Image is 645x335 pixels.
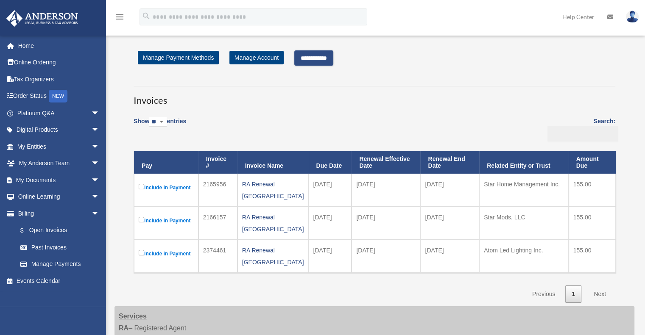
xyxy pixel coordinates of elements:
[479,151,569,174] th: Related Entity or Trust: activate to sort column ascending
[25,225,29,236] span: $
[91,138,108,155] span: arrow_drop_down
[229,51,284,64] a: Manage Account
[138,51,219,64] a: Manage Payment Methods
[420,174,479,207] td: [DATE]
[237,151,309,174] th: Invoice Name: activate to sort column ascending
[309,151,352,174] th: Due Date: activate to sort column ascending
[114,12,125,22] i: menu
[142,11,151,21] i: search
[6,188,112,205] a: Online Learningarrow_drop_down
[6,88,112,105] a: Order StatusNEW
[587,285,612,303] a: Next
[4,10,81,27] img: Anderson Advisors Platinum Portal
[139,250,144,255] input: Include in Payment
[6,205,108,222] a: Billingarrow_drop_down
[309,174,352,207] td: [DATE]
[479,174,569,207] td: Star Home Management Inc.
[479,207,569,240] td: Star Mods, LLC
[6,37,112,54] a: Home
[242,244,304,268] div: RA Renewal [GEOGRAPHIC_DATA]
[309,240,352,273] td: [DATE]
[420,240,479,273] td: [DATE]
[6,71,112,88] a: Tax Organizers
[6,272,112,289] a: Events Calendar
[139,217,144,222] input: Include in Payment
[134,151,198,174] th: Pay: activate to sort column descending
[352,174,420,207] td: [DATE]
[91,205,108,222] span: arrow_drop_down
[309,207,352,240] td: [DATE]
[198,151,237,174] th: Invoice #: activate to sort column ascending
[352,151,420,174] th: Renewal Effective Date: activate to sort column ascending
[91,172,108,189] span: arrow_drop_down
[352,207,420,240] td: [DATE]
[569,151,616,174] th: Amount Due: activate to sort column ascending
[242,211,304,235] div: RA Renewal [GEOGRAPHIC_DATA]
[420,151,479,174] th: Renewal End Date: activate to sort column ascending
[119,313,147,320] strong: Services
[119,324,128,332] strong: RA
[91,105,108,122] span: arrow_drop_down
[12,256,108,273] a: Manage Payments
[139,248,194,259] label: Include in Payment
[6,122,112,138] a: Digital Productsarrow_drop_down
[352,240,420,273] td: [DATE]
[547,126,618,142] input: Search:
[565,285,581,303] a: 1
[134,116,186,136] label: Show entries
[198,207,237,240] td: 2166157
[198,174,237,207] td: 2165956
[12,222,104,239] a: $Open Invoices
[91,155,108,172] span: arrow_drop_down
[114,15,125,22] a: menu
[420,207,479,240] td: [DATE]
[569,174,616,207] td: 155.00
[139,184,144,189] input: Include in Payment
[569,207,616,240] td: 155.00
[569,240,616,273] td: 155.00
[6,155,112,172] a: My Anderson Teamarrow_drop_down
[91,188,108,206] span: arrow_drop_down
[626,11,639,23] img: User Pic
[6,138,112,155] a: My Entitiesarrow_drop_down
[6,105,112,122] a: Platinum Q&Aarrow_drop_down
[139,215,194,226] label: Include in Payment
[49,90,67,102] div: NEW
[6,54,112,71] a: Online Ordering
[134,86,615,107] h3: Invoices
[479,240,569,273] td: Atom Led Lighting Inc.
[139,182,194,193] label: Include in Payment
[6,172,112,188] a: My Documentsarrow_drop_down
[149,117,167,127] select: Showentries
[544,116,615,142] label: Search:
[12,239,108,256] a: Past Invoices
[91,122,108,139] span: arrow_drop_down
[526,285,561,303] a: Previous
[198,240,237,273] td: 2374461
[242,178,304,202] div: RA Renewal [GEOGRAPHIC_DATA]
